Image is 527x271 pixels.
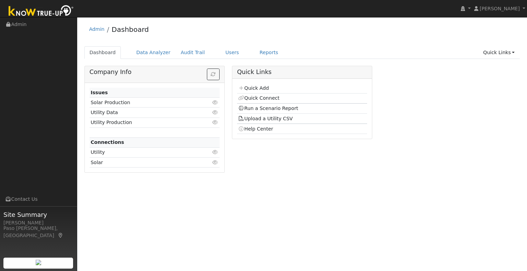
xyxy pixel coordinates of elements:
[255,46,283,59] a: Reports
[212,160,219,165] i: Click to view
[131,46,176,59] a: Data Analyzer
[90,158,199,168] td: Solar
[478,46,520,59] a: Quick Links
[91,90,108,95] strong: Issues
[3,225,73,239] div: Paso [PERSON_NAME], [GEOGRAPHIC_DATA]
[212,110,219,115] i: Click to view
[36,260,41,265] img: retrieve
[238,106,298,111] a: Run a Scenario Report
[3,210,73,219] span: Site Summary
[5,4,77,19] img: Know True-Up
[90,108,199,118] td: Utility Data
[84,46,121,59] a: Dashboard
[238,116,293,121] a: Upload a Utility CSV
[238,126,273,132] a: Help Center
[112,25,149,34] a: Dashboard
[212,150,219,155] i: Click to view
[176,46,210,59] a: Audit Trail
[212,120,219,125] i: Click to view
[3,219,73,226] div: [PERSON_NAME]
[91,139,124,145] strong: Connections
[90,69,220,76] h5: Company Info
[220,46,244,59] a: Users
[238,85,269,91] a: Quick Add
[58,233,64,238] a: Map
[90,98,199,108] td: Solar Production
[237,69,367,76] h5: Quick Links
[480,6,520,11] span: [PERSON_NAME]
[212,100,219,105] i: Click to view
[90,118,199,127] td: Utility Production
[90,147,199,157] td: Utility
[89,26,105,32] a: Admin
[238,95,279,101] a: Quick Connect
